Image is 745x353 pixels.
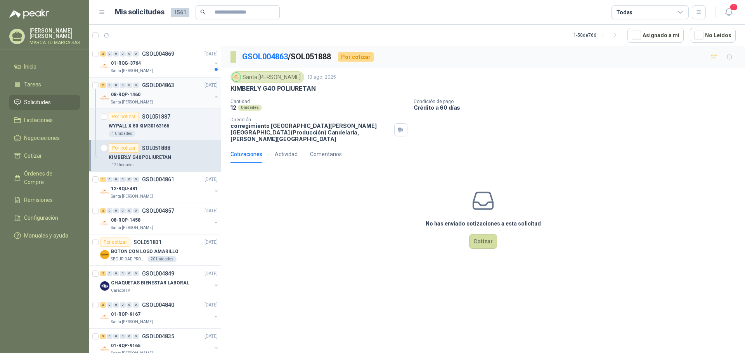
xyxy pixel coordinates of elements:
[126,177,132,182] div: 0
[120,208,126,214] div: 0
[111,311,140,318] p: 01-RQP-9167
[100,269,219,294] a: 2 0 0 0 0 0 GSOL004849[DATE] Company LogoCHAQUETAS BIENESTAR LABORALCaracol TV
[100,83,106,88] div: 2
[100,238,130,247] div: Por cotizar
[126,334,132,339] div: 0
[133,51,139,57] div: 0
[120,302,126,308] div: 0
[109,112,139,121] div: Por cotizar
[107,177,113,182] div: 0
[142,271,174,276] p: GSOL004849
[126,208,132,214] div: 0
[230,122,391,142] p: corregimiento [GEOGRAPHIC_DATA][PERSON_NAME][GEOGRAPHIC_DATA] (Producción) Candelaria , [PERSON_N...
[115,7,165,18] h1: Mis solicitudes
[100,208,106,214] div: 2
[24,116,53,124] span: Licitaciones
[275,150,298,158] div: Actividad
[9,9,49,19] img: Logo peakr
[200,9,206,15] span: search
[111,319,153,325] p: Santa [PERSON_NAME]
[109,122,169,130] p: WYPALL X 80 KIM30163166
[100,62,109,71] img: Company Logo
[89,234,221,266] a: Por cotizarSOL051831[DATE] Company LogoBOTON CON LOGO AMARILLOSEGURIDAD PROVISER LTDA20 Unidades
[627,28,684,43] button: Asignado a mi
[142,177,174,182] p: GSOL004861
[111,91,140,98] p: 08-RQP-1460
[111,342,140,350] p: 01-RQP-9165
[111,185,138,193] p: 12-RQU-481
[100,219,109,228] img: Company Logo
[113,271,119,276] div: 0
[133,334,139,339] div: 0
[9,113,80,127] a: Licitaciones
[616,8,632,17] div: Todas
[147,256,177,262] div: 20 Unidades
[111,248,178,255] p: BOTON CON LOGO AMARILLO
[230,71,304,83] div: Santa [PERSON_NAME]
[120,177,126,182] div: 0
[9,59,80,74] a: Inicio
[142,114,170,119] p: SOL051887
[100,271,106,276] div: 2
[100,206,219,231] a: 2 0 0 0 0 0 GSOL004857[DATE] Company Logo08-RQP-1458Santa [PERSON_NAME]
[242,51,332,63] p: / SOL051888
[133,271,139,276] div: 0
[111,279,189,287] p: CHAQUETAS BIENESTAR LABORAL
[100,313,109,322] img: Company Logo
[24,62,36,71] span: Inicio
[230,104,236,111] p: 12
[690,28,736,43] button: No Leídos
[113,208,119,214] div: 0
[107,208,113,214] div: 0
[111,60,141,67] p: 01-RQG-3764
[24,214,58,222] span: Configuración
[107,334,113,339] div: 0
[109,162,138,168] div: 12 Unidades
[133,239,162,245] p: SOL051831
[204,333,218,340] p: [DATE]
[89,140,221,172] a: Por cotizarSOL051888KIMBERLY G40 POLIURETAN12 Unidades
[722,5,736,19] button: 1
[111,68,153,74] p: Santa [PERSON_NAME]
[310,150,342,158] div: Comentarios
[24,231,68,240] span: Manuales y ayuda
[100,177,106,182] div: 1
[100,300,219,325] a: 2 0 0 0 0 0 GSOL004840[DATE] Company Logo01-RQP-9167Santa [PERSON_NAME]
[230,84,316,93] p: KIMBERLY G40 POLIURETAN
[729,3,738,11] span: 1
[142,51,174,57] p: GSOL004869
[113,83,119,88] div: 0
[126,302,132,308] div: 0
[204,207,218,215] p: [DATE]
[9,95,80,110] a: Solicitudes
[204,176,218,183] p: [DATE]
[126,271,132,276] div: 0
[111,99,153,105] p: Santa [PERSON_NAME]
[120,83,126,88] div: 0
[133,83,139,88] div: 0
[338,52,374,62] div: Por cotizar
[100,51,106,57] div: 2
[142,334,174,339] p: GSOL004835
[126,51,132,57] div: 0
[100,81,219,105] a: 2 0 0 0 0 0 GSOL004863[DATE] Company Logo08-RQP-1460Santa [PERSON_NAME]
[107,51,113,57] div: 0
[242,52,288,61] a: GSOL004863
[107,271,113,276] div: 0
[109,131,135,137] div: 1 Unidades
[9,193,80,207] a: Remisiones
[111,217,140,224] p: 08-RQP-1458
[133,302,139,308] div: 0
[204,301,218,309] p: [DATE]
[29,28,80,39] p: [PERSON_NAME] [PERSON_NAME]
[9,166,80,189] a: Órdenes de Compra
[100,175,219,200] a: 1 0 0 0 0 0 GSOL004861[DATE] Company Logo12-RQU-481Santa [PERSON_NAME]
[100,187,109,196] img: Company Logo
[573,29,621,41] div: 1 - 50 de 766
[100,281,109,291] img: Company Logo
[24,98,51,107] span: Solicitudes
[9,131,80,145] a: Negociaciones
[230,117,391,122] p: Dirección
[142,208,174,214] p: GSOL004857
[100,334,106,339] div: 3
